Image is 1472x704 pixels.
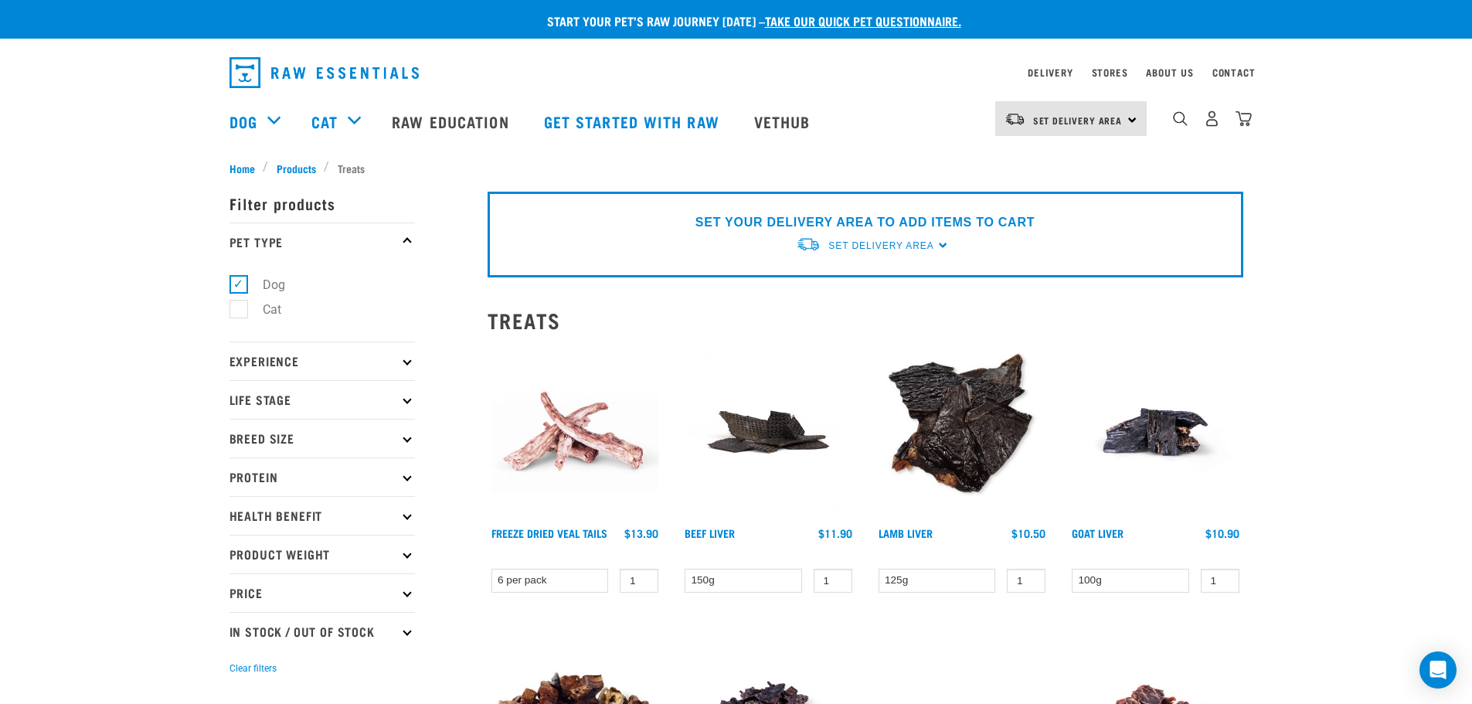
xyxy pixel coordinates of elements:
[1419,651,1457,689] div: Open Intercom Messenger
[529,90,739,152] a: Get started with Raw
[229,184,415,223] p: Filter products
[814,569,852,593] input: 1
[1212,70,1256,75] a: Contact
[765,17,961,24] a: take our quick pet questionnaire.
[491,530,607,536] a: Freeze Dried Veal Tails
[1011,527,1045,539] div: $10.50
[1204,111,1220,127] img: user.png
[238,275,291,294] label: Dog
[217,51,1256,94] nav: dropdown navigation
[1007,569,1045,593] input: 1
[796,236,821,253] img: van-moving.png
[229,380,415,419] p: Life Stage
[229,223,415,261] p: Pet Type
[818,527,852,539] div: $11.90
[229,457,415,496] p: Protein
[1028,70,1073,75] a: Delivery
[1205,527,1239,539] div: $10.90
[1033,117,1123,123] span: Set Delivery Area
[620,569,658,593] input: 1
[488,308,1243,332] h2: Treats
[1146,70,1193,75] a: About Us
[229,573,415,612] p: Price
[879,530,933,536] a: Lamb Liver
[488,345,663,520] img: FD Veal Tail White Background
[1201,569,1239,593] input: 1
[685,530,735,536] a: Beef Liver
[695,213,1035,232] p: SET YOUR DELIVERY AREA TO ADD ITEMS TO CART
[624,527,658,539] div: $13.90
[229,57,419,88] img: Raw Essentials Logo
[229,160,263,176] a: Home
[229,661,277,675] button: Clear filters
[828,240,933,251] span: Set Delivery Area
[1068,345,1243,520] img: Goat Liver
[1092,70,1128,75] a: Stores
[229,535,415,573] p: Product Weight
[875,345,1050,520] img: Beef Liver and Lamb Liver Treats
[229,419,415,457] p: Breed Size
[229,160,1243,176] nav: breadcrumbs
[268,160,324,176] a: Products
[229,342,415,380] p: Experience
[1072,530,1124,536] a: Goat Liver
[1173,111,1188,126] img: home-icon-1@2x.png
[739,90,830,152] a: Vethub
[1005,112,1025,126] img: van-moving.png
[1236,111,1252,127] img: home-icon@2x.png
[277,160,316,176] span: Products
[238,300,287,319] label: Cat
[311,110,338,133] a: Cat
[229,160,255,176] span: Home
[229,612,415,651] p: In Stock / Out Of Stock
[229,110,257,133] a: Dog
[229,496,415,535] p: Health Benefit
[681,345,856,520] img: Beef Liver
[376,90,528,152] a: Raw Education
